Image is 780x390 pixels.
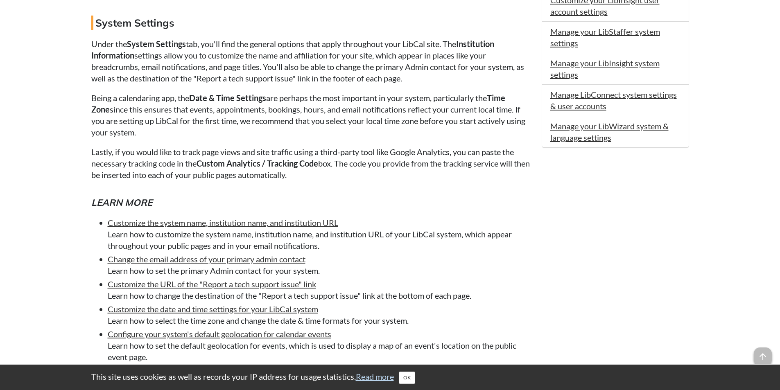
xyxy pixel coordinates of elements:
[356,372,394,381] a: Read more
[108,303,534,326] li: Learn how to select the time zone and change the date & time formats for your system.
[91,16,534,30] h4: System Settings
[754,347,772,365] span: arrow_upward
[108,328,534,363] li: Learn how to set the default geolocation for events, which is used to display a map of an event's...
[550,58,660,79] a: Manage your LibInsight system settings
[83,371,697,384] div: This site uses cookies as well as records your IP address for usage statistics.
[550,27,660,48] a: Manage your LibStaffer system settings
[550,90,677,111] a: Manage LibConnect system settings & user accounts
[108,304,318,314] a: Customize the date and time settings for your LibCal system
[91,38,534,84] p: Under the tab, you'll find the general options that apply throughout your LibCal site. The settin...
[108,278,534,301] li: Learn how to change the destination of the "Report a tech support issue" link at the bottom of ea...
[197,158,318,168] strong: Custom Analytics / Tracking Code
[399,372,415,384] button: Close
[108,254,305,264] a: Change the email address of your primary admin contact
[108,218,338,228] a: Customize the system name, institution name, and institution URL
[91,146,534,180] p: Lastly, if you would like to track page views and site traffic using a third-party tool like Goog...
[550,121,669,142] a: Manage your LibWizard system & language settings
[754,348,772,358] a: arrow_upward
[91,196,534,209] h5: Learn more
[108,217,534,251] li: Learn how to customize the system name, institution name, and institution URL of your LibCal syst...
[127,39,186,49] strong: System Settings
[189,93,266,103] strong: Date & Time Settings
[108,329,331,339] a: Configure your system's default geolocation for calendar events
[91,92,534,138] p: Being a calendaring app, the are perhaps the most important in your system, particularly the sinc...
[108,279,316,289] a: Customize the URL of the "Report a tech support issue" link
[108,253,534,276] li: Learn how to set the primary Admin contact for your system.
